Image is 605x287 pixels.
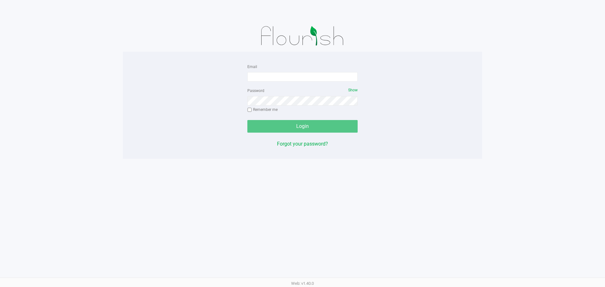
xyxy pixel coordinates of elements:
span: Web: v1.40.0 [291,281,314,286]
input: Remember me [247,108,252,112]
label: Password [247,88,264,94]
label: Remember me [247,107,278,112]
span: Show [348,88,358,92]
label: Email [247,64,257,70]
button: Forgot your password? [277,140,328,148]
